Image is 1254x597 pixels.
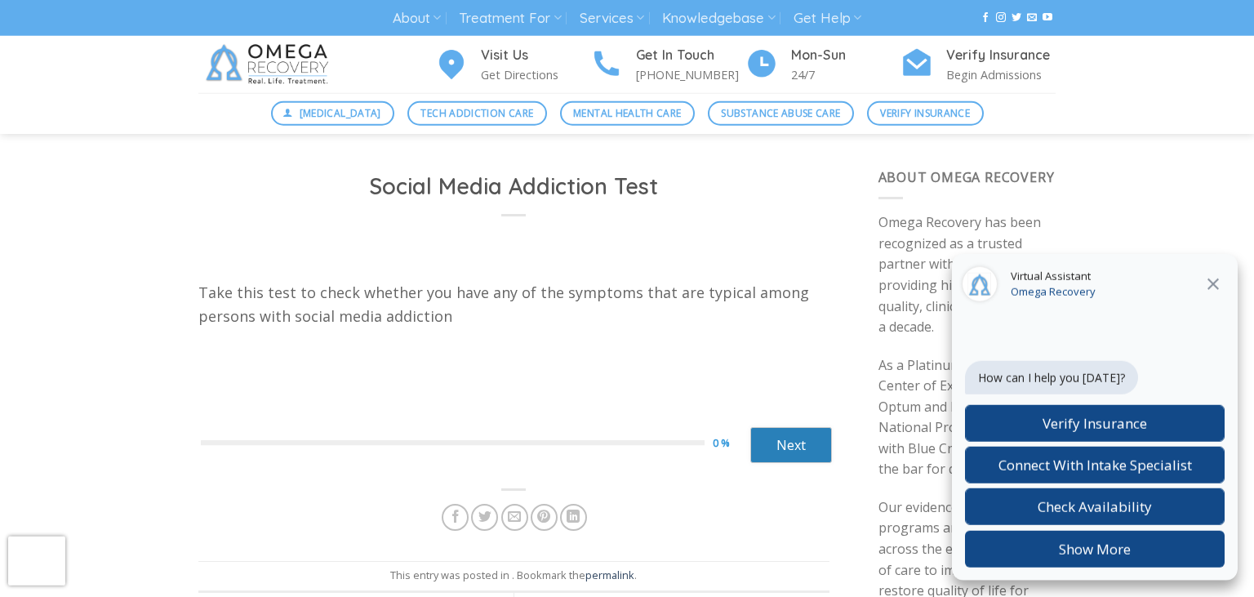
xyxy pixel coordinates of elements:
[1043,12,1052,24] a: Follow on YouTube
[218,172,810,201] h1: Social Media Addiction Test
[271,101,395,126] a: [MEDICAL_DATA]
[981,12,990,24] a: Follow on Facebook
[662,3,775,33] a: Knowledgebase
[560,101,695,126] a: Mental Health Care
[531,504,558,531] a: Pin on Pinterest
[878,168,1055,186] span: About Omega Recovery
[880,105,970,121] span: Verify Insurance
[750,427,832,463] a: Next
[300,105,381,121] span: [MEDICAL_DATA]
[708,101,854,126] a: Substance Abuse Care
[636,65,745,84] p: [PHONE_NUMBER]
[636,45,745,66] h4: Get In Touch
[442,504,469,531] a: Share on Facebook
[501,504,528,531] a: Email to a Friend
[573,105,681,121] span: Mental Health Care
[794,3,861,33] a: Get Help
[867,101,984,126] a: Verify Insurance
[590,45,745,85] a: Get In Touch [PHONE_NUMBER]
[713,434,750,452] div: 0 %
[580,3,644,33] a: Services
[8,537,65,586] iframe: reCAPTCHA
[560,504,587,531] a: Share on LinkedIn
[471,504,498,531] a: Share on Twitter
[198,561,829,592] footer: This entry was posted in . Bookmark the .
[585,568,634,582] a: permalink
[420,105,533,121] span: Tech Addiction Care
[791,65,900,84] p: 24/7
[393,3,441,33] a: About
[198,36,341,93] img: Omega Recovery
[946,65,1056,84] p: Begin Admissions
[459,3,561,33] a: Treatment For
[878,355,1056,481] p: As a Platinum provider and Center of Excellence with Optum and honored National Provider Partner ...
[198,281,829,328] p: Take this test to check whether you have any of the symptoms that are typical among persons with ...
[1012,12,1021,24] a: Follow on Twitter
[1027,12,1037,24] a: Send us an email
[878,212,1056,338] p: Omega Recovery has been recognized as a trusted partner with a legacy of providing high-value, hi...
[481,65,590,84] p: Get Directions
[721,105,840,121] span: Substance Abuse Care
[435,45,590,85] a: Visit Us Get Directions
[900,45,1056,85] a: Verify Insurance Begin Admissions
[407,101,547,126] a: Tech Addiction Care
[481,45,590,66] h4: Visit Us
[996,12,1006,24] a: Follow on Instagram
[791,45,900,66] h4: Mon-Sun
[946,45,1056,66] h4: Verify Insurance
